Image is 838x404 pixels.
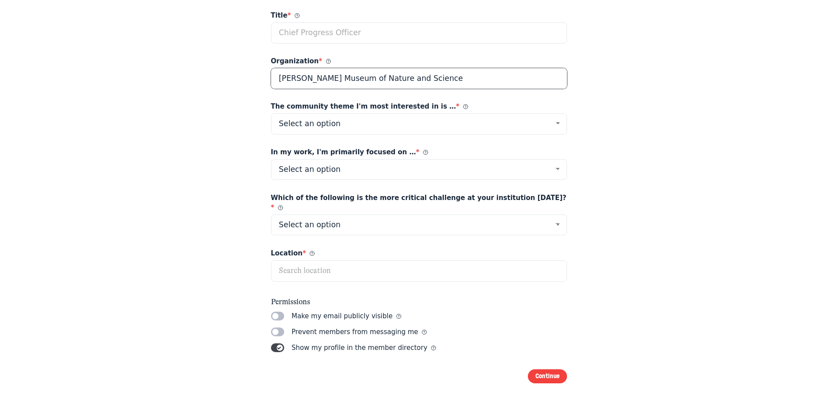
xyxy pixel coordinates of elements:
input: Chief Progress Officer [271,22,567,44]
span: In my work, I'm primarily focused on … [271,147,428,157]
span: Make my email publicly visible [292,311,401,321]
span: Organization [271,56,331,66]
span: Prevent members from messaging me [292,327,427,337]
span: Show my profile in the member directory [292,343,436,353]
span: Which of the following is the more critical challenge at your institution [DATE]? [271,193,567,213]
span: Permissions [271,297,567,307]
span: Location [271,248,315,258]
input: Search location [271,261,567,282]
button: Continue [528,369,567,384]
span: Title [271,11,300,21]
span: The community theme I'm most interested in is … [271,102,468,112]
